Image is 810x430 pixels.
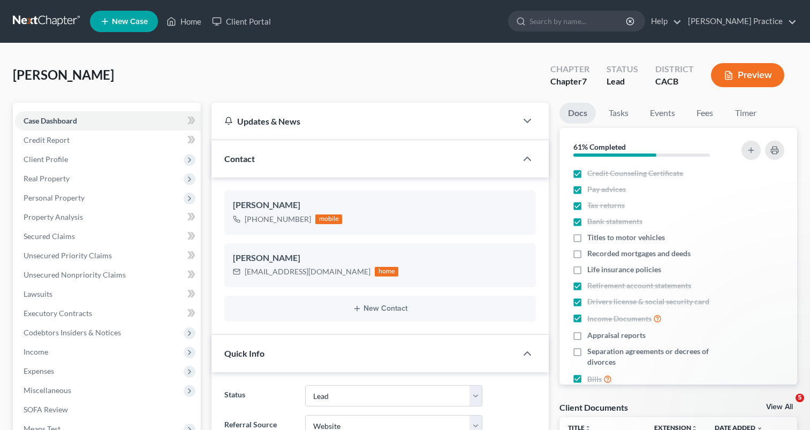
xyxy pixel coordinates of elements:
div: CACB [655,75,694,88]
span: Client Profile [24,155,68,164]
span: Executory Contracts [24,309,92,318]
span: Recorded mortgages and deeds [587,248,691,259]
div: Chapter [550,75,589,88]
div: mobile [315,214,342,224]
span: Credit Counseling Certificate [587,168,683,179]
div: Updates & News [224,116,504,127]
span: Bills [587,374,602,385]
a: Help [646,12,682,31]
div: Status [607,63,638,75]
span: Income [24,347,48,356]
a: Client Portal [207,12,276,31]
div: [PERSON_NAME] [233,199,527,212]
span: Retirement account statements [587,280,691,291]
div: Client Documents [559,402,628,413]
span: Expenses [24,366,54,375]
span: Secured Claims [24,232,75,241]
span: Tax returns [587,200,625,211]
div: [PHONE_NUMBER] [245,214,311,225]
iframe: Intercom live chat [774,394,799,419]
div: [PERSON_NAME] [233,252,527,265]
span: Bank statements [587,216,642,227]
span: Appraisal reports [587,330,646,341]
a: Executory Contracts [15,304,201,323]
span: Codebtors Insiders & Notices [24,328,121,337]
a: Events [641,103,684,124]
a: Credit Report [15,130,201,150]
a: Secured Claims [15,227,201,246]
a: Unsecured Nonpriority Claims [15,265,201,285]
span: Drivers license & social security card [587,296,709,307]
span: Lawsuits [24,289,52,298]
a: SOFA Review [15,400,201,419]
a: Home [161,12,207,31]
a: Tasks [600,103,637,124]
strong: 61% Completed [573,142,626,151]
button: New Contact [233,304,527,313]
a: Unsecured Priority Claims [15,246,201,265]
span: Quick Info [224,348,264,358]
button: Preview [711,63,784,87]
span: Unsecured Priority Claims [24,251,112,260]
span: Separation agreements or decrees of divorces [587,346,729,367]
span: [PERSON_NAME] [13,67,114,82]
a: Property Analysis [15,208,201,227]
div: home [375,267,398,277]
a: [PERSON_NAME] Practice [683,12,797,31]
span: 7 [582,76,587,86]
span: Income Documents [587,313,652,324]
a: Lawsuits [15,285,201,304]
span: Property Analysis [24,212,83,221]
a: Timer [726,103,765,124]
span: Unsecured Nonpriority Claims [24,270,126,279]
a: Case Dashboard [15,111,201,130]
div: Lead [607,75,638,88]
a: Docs [559,103,596,124]
span: SOFA Review [24,405,68,414]
span: Pay advices [587,184,626,195]
span: Miscellaneous [24,386,71,395]
span: Titles to motor vehicles [587,232,665,243]
span: 5 [796,394,804,402]
span: New Case [112,18,148,26]
span: Personal Property [24,193,85,202]
span: Real Property [24,174,70,183]
input: Search by name... [529,11,627,31]
a: Fees [688,103,722,124]
div: Chapter [550,63,589,75]
div: District [655,63,694,75]
span: Case Dashboard [24,116,77,125]
span: Life insurance policies [587,264,661,275]
a: View All [766,403,793,411]
span: Contact [224,153,255,164]
div: [EMAIL_ADDRESS][DOMAIN_NAME] [245,266,370,277]
span: Credit Report [24,135,70,144]
label: Status [219,385,299,406]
